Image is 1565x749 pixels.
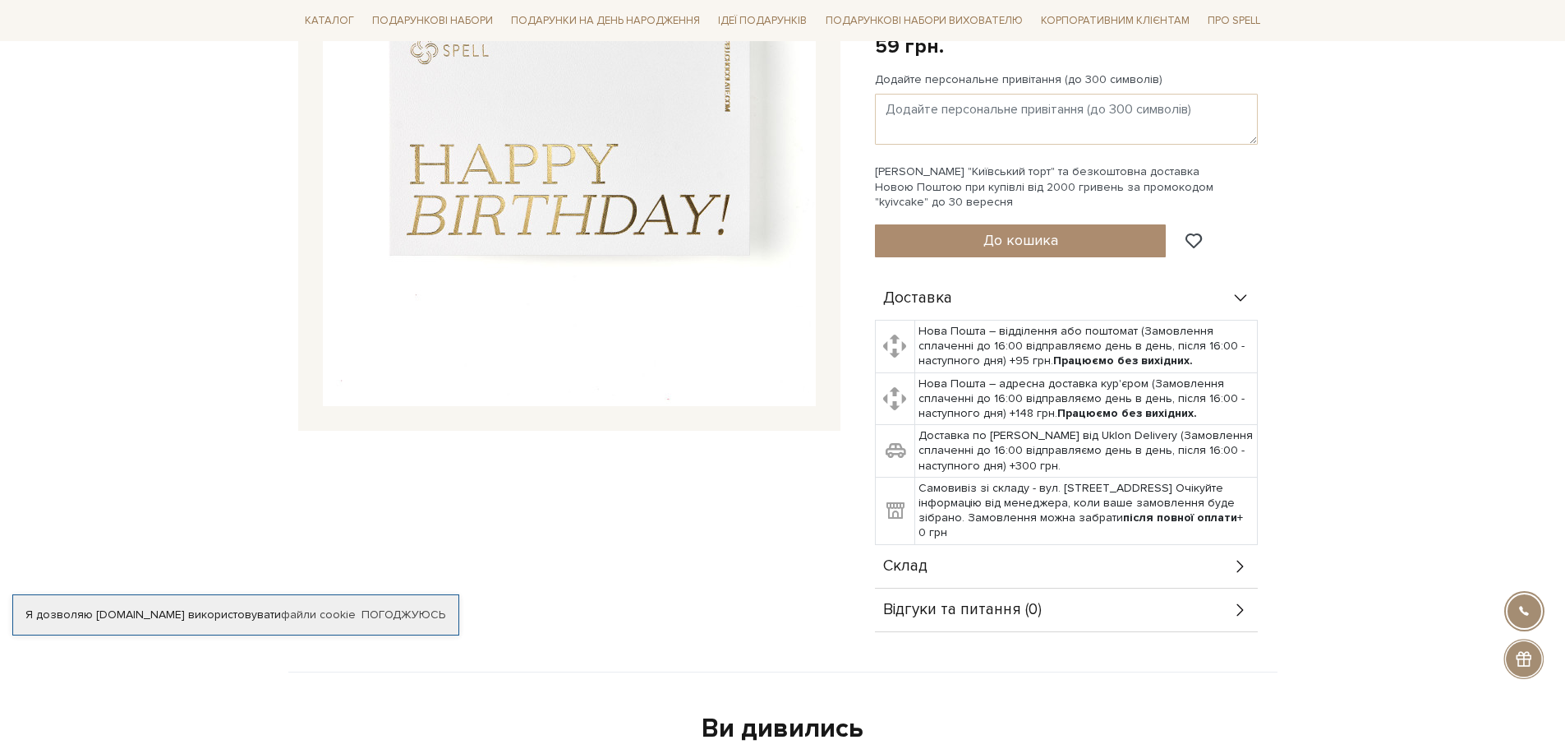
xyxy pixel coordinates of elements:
a: Корпоративним клієнтам [1034,7,1196,35]
td: Нова Пошта – адресна доставка кур'єром (Замовлення сплаченні до 16:00 відправляємо день в день, п... [915,372,1258,425]
b: Працюємо без вихідних. [1057,406,1197,420]
a: файли cookie [281,608,356,622]
a: Подарункові набори вихователю [819,7,1029,35]
button: До кошика [875,224,1167,257]
a: Ідеї подарунків [711,8,813,34]
b: Працюємо без вихідних. [1053,354,1193,368]
a: Подарунки на День народження [504,8,707,34]
td: Нова Пошта – відділення або поштомат (Замовлення сплаченні до 16:00 відправляємо день в день, піс... [915,321,1258,373]
span: Відгуки та питання (0) [883,603,1042,617]
div: Я дозволяю [DOMAIN_NAME] використовувати [13,608,458,622]
div: 59 грн. [875,34,944,59]
td: Доставка по [PERSON_NAME] від Uklon Delivery (Замовлення сплаченні до 16:00 відправляємо день в д... [915,425,1258,478]
label: Додайте персональне привітання (до 300 символів) [875,72,1162,87]
span: До кошика [983,231,1058,249]
a: Погоджуюсь [361,608,445,622]
b: після повної оплати [1123,511,1237,525]
a: Про Spell [1201,8,1267,34]
div: [PERSON_NAME] "Київський торт" та безкоштовна доставка Новою Поштою при купівлі від 2000 гривень ... [875,164,1268,210]
a: Подарункові набори [366,8,499,34]
span: Склад [883,559,927,574]
div: Ви дивились [308,712,1258,747]
a: Каталог [298,8,361,34]
td: Самовивіз зі складу - вул. [STREET_ADDRESS] Очікуйте інформацію від менеджера, коли ваше замовлен... [915,477,1258,544]
span: Доставка [883,291,952,306]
